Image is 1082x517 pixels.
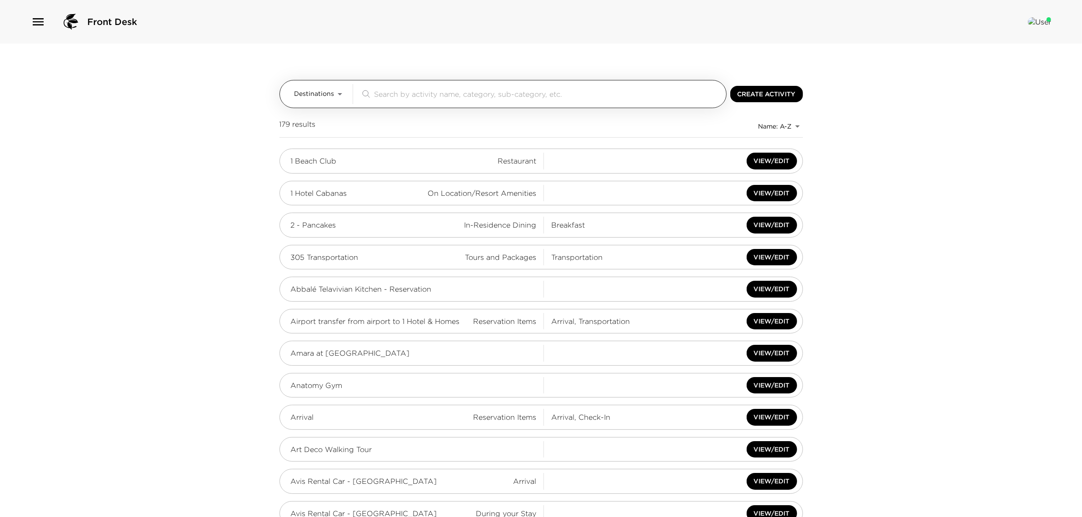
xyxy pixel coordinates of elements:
[291,412,314,422] span: Arrival
[465,252,536,262] span: Tours and Packages
[747,441,797,458] button: View/Edit
[291,316,460,326] span: Airport transfer from airport to 1 Hotel & Homes
[291,220,336,230] span: 2 - Pancakes
[291,188,347,198] span: 1 Hotel Cabanas
[291,156,337,166] span: 1 Beach Club
[473,316,536,326] span: Reservation Items
[551,316,630,326] span: Arrival, Transportation
[758,122,792,130] span: Name: A-Z
[87,15,137,28] span: Front Desk
[747,313,797,330] button: View/Edit
[747,345,797,362] button: View/Edit
[374,89,723,99] input: Search by activity name, category, sub-category, etc.
[291,284,432,294] span: Abbalé Telavivian Kitchen - Reservation
[1028,17,1051,26] img: User
[464,220,536,230] span: In-Residence Dining
[60,11,82,33] img: logo
[747,281,797,298] button: View/Edit
[747,409,797,426] button: View/Edit
[730,80,803,108] a: Create Activity
[551,412,610,422] span: Arrival, Check-In
[747,473,797,490] button: View/Edit
[551,220,585,230] span: Breakfast
[294,89,334,99] span: Destinations
[291,252,359,262] span: 305 Transportation
[291,476,437,486] span: Avis Rental Car - [GEOGRAPHIC_DATA]
[551,252,603,262] span: Transportation
[291,348,410,358] span: Amara at [GEOGRAPHIC_DATA]
[747,249,797,266] button: View/Edit
[473,412,536,422] span: Reservation Items
[730,86,803,103] button: Create Activity
[291,380,343,390] span: Anatomy Gym
[747,217,797,234] button: View/Edit
[747,185,797,202] button: View/Edit
[279,119,316,134] span: 179 results
[513,476,536,486] span: Arrival
[747,377,797,394] button: View/Edit
[428,188,536,198] span: On Location/Resort Amenities
[747,153,797,169] button: View/Edit
[498,156,536,166] span: Restaurant
[294,84,345,104] button: Destinations
[291,444,372,454] span: Art Deco Walking Tour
